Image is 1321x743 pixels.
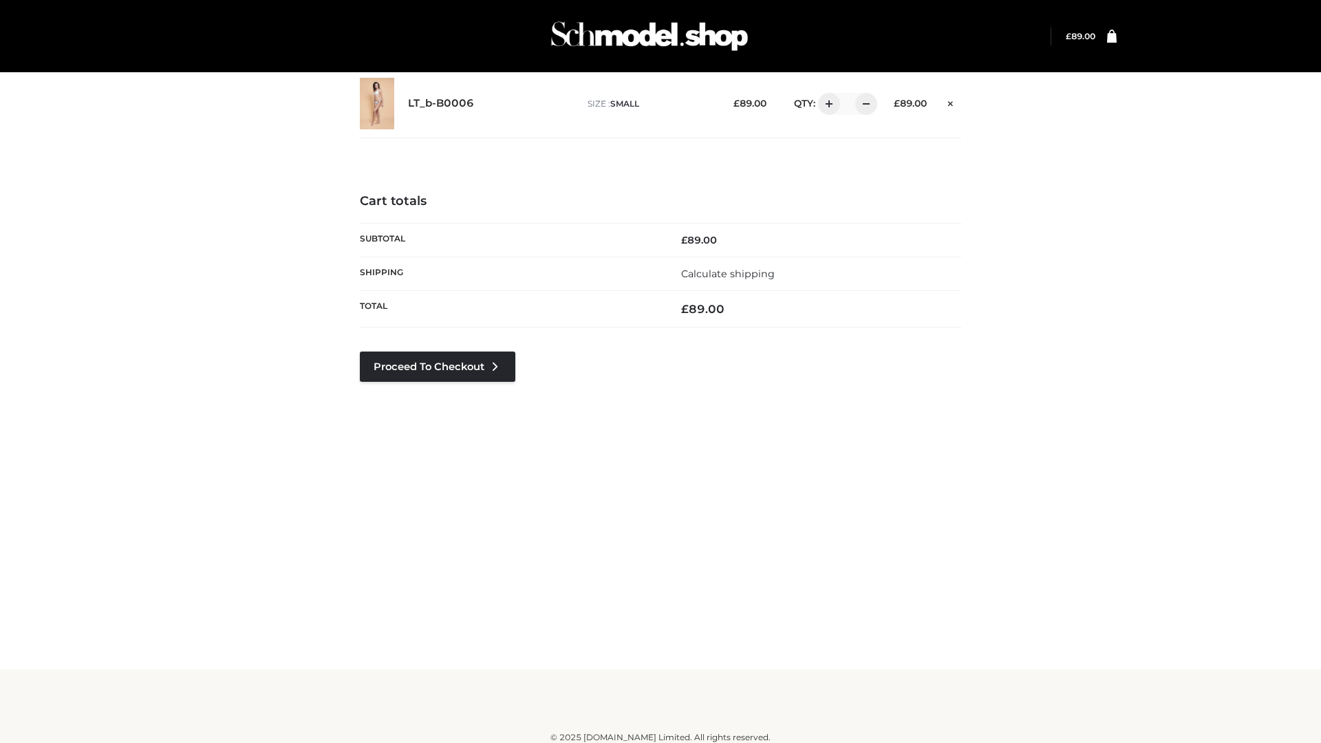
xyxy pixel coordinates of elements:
bdi: 89.00 [894,98,927,109]
bdi: 89.00 [733,98,766,109]
bdi: 89.00 [1066,31,1095,41]
bdi: 89.00 [681,234,717,246]
th: Total [360,291,660,327]
h4: Cart totals [360,194,961,209]
img: Schmodel Admin 964 [546,9,753,63]
a: Proceed to Checkout [360,352,515,382]
bdi: 89.00 [681,302,724,316]
span: £ [1066,31,1071,41]
a: Remove this item [941,93,961,111]
span: SMALL [610,98,639,109]
p: size : [588,98,712,110]
span: £ [733,98,740,109]
th: Shipping [360,257,660,290]
span: £ [681,302,689,316]
th: Subtotal [360,223,660,257]
span: £ [894,98,900,109]
div: QTY: [780,93,872,115]
a: Calculate shipping [681,268,775,280]
a: £89.00 [1066,31,1095,41]
a: LT_b-B0006 [408,97,474,110]
span: £ [681,234,687,246]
